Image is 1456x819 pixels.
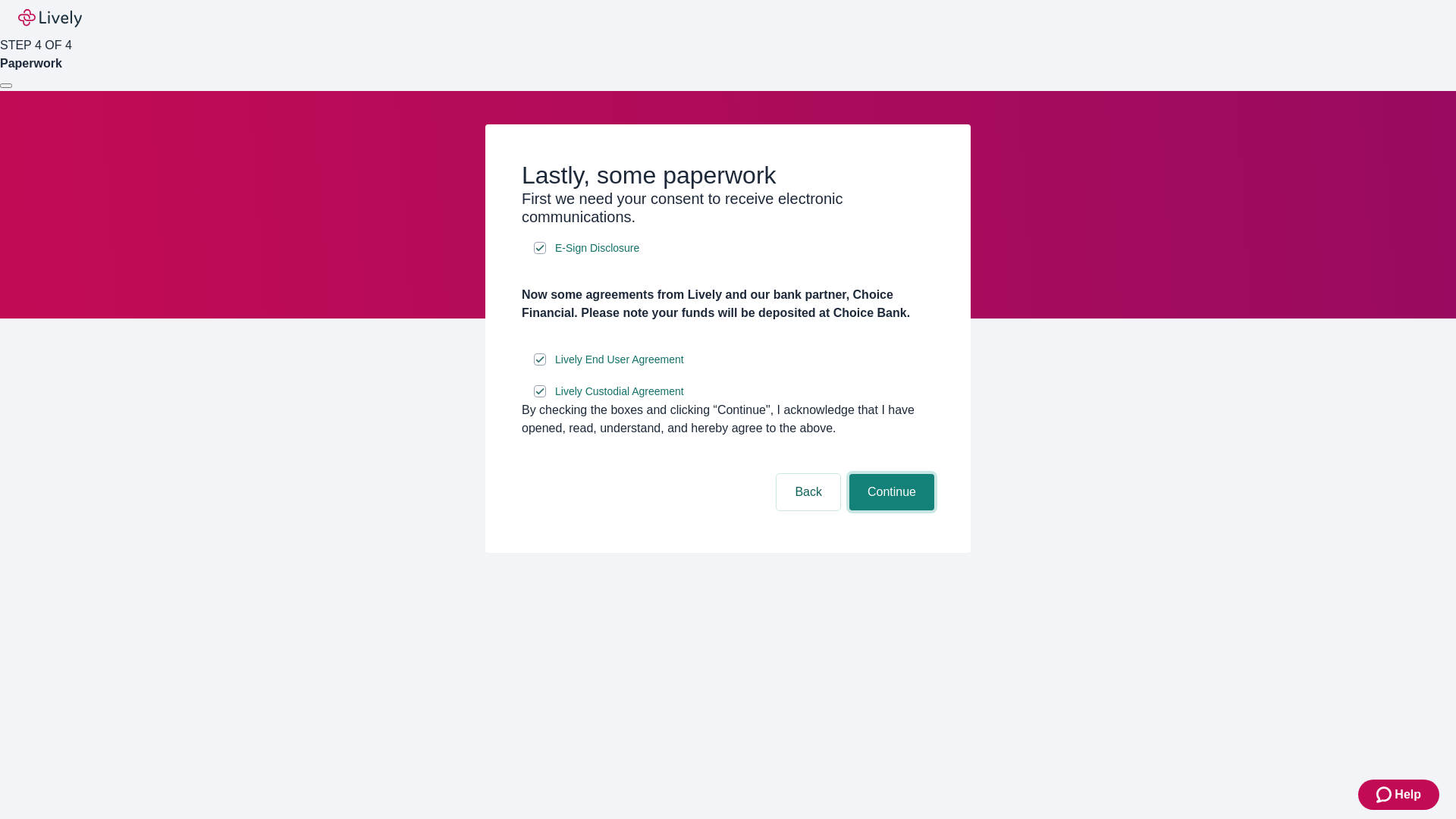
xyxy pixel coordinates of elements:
button: Back [777,474,840,510]
span: E-Sign Disclosure [555,240,639,256]
h4: Now some agreements from Lively and our bank partner, Choice Financial. Please note your funds wi... [522,286,934,322]
h3: First we need your consent to receive electronic communications. [522,190,934,226]
span: Help [1395,786,1421,804]
button: Continue [849,474,934,510]
h2: Lastly, some paperwork [522,161,934,190]
a: e-sign disclosure document [552,382,687,401]
a: e-sign disclosure document [552,350,687,369]
svg: Zendesk support icon [1376,786,1395,804]
img: Lively [18,9,82,27]
span: Lively End User Agreement [555,352,684,368]
span: Lively Custodial Agreement [555,384,684,400]
div: By checking the boxes and clicking “Continue", I acknowledge that I have opened, read, understand... [522,401,934,438]
button: Zendesk support iconHelp [1358,780,1439,810]
a: e-sign disclosure document [552,239,642,258]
